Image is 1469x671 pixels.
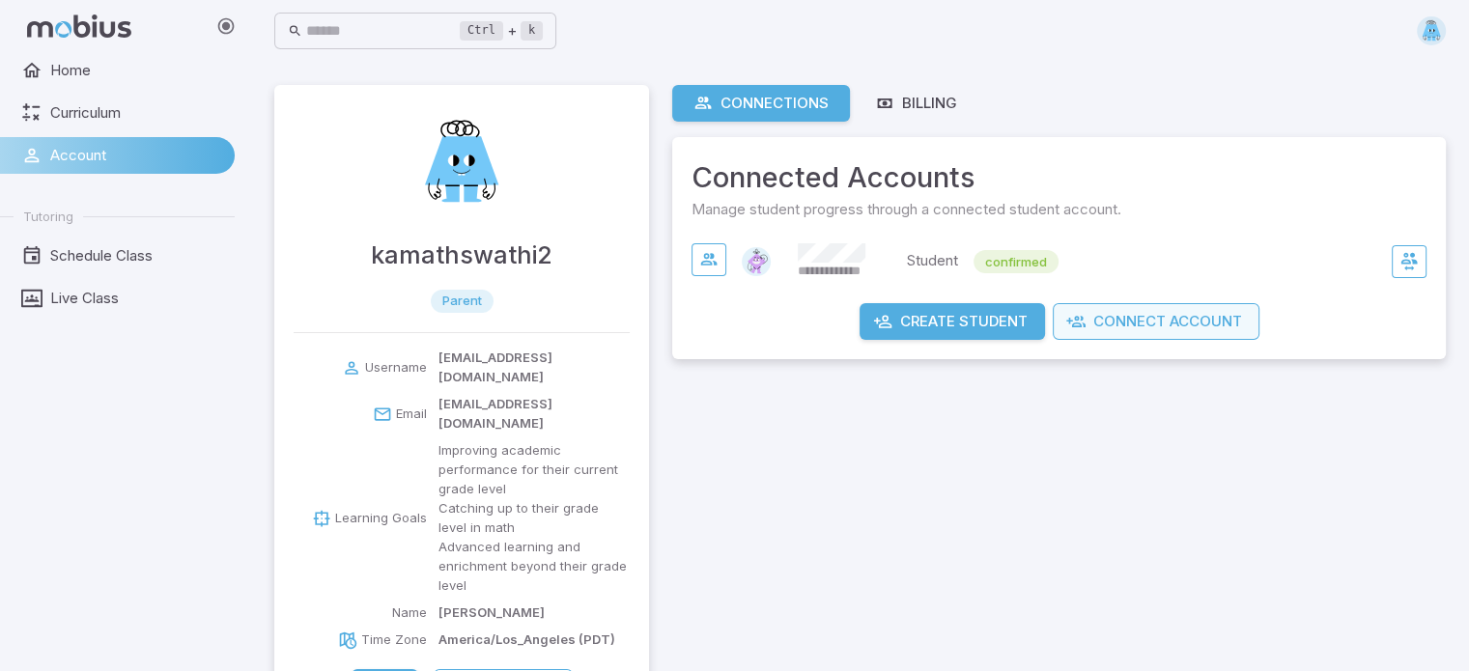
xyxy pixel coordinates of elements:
span: Manage student progress through a connected student account. [692,199,1427,220]
span: Curriculum [50,102,221,124]
kbd: k [521,21,543,41]
span: Schedule Class [50,245,221,266]
p: [EMAIL_ADDRESS][DOMAIN_NAME] [438,395,630,433]
img: Swathi Kamath [404,104,520,220]
span: confirmed [974,252,1059,271]
p: Catching up to their grade level in math [438,499,630,538]
button: Connect Account [1053,303,1259,340]
button: Create Student [860,303,1045,340]
span: Account [50,145,221,166]
p: [EMAIL_ADDRESS][DOMAIN_NAME] [438,349,630,387]
kbd: Ctrl [460,21,503,41]
div: Connections [693,93,829,114]
p: Username [365,358,427,377]
p: America/Los_Angeles (PDT) [438,630,615,650]
p: Email [396,405,427,424]
p: Improving academic performance for their current grade level [438,441,630,499]
p: Time Zone [361,630,427,650]
p: [PERSON_NAME] [438,603,545,623]
img: diamond.svg [742,247,771,276]
span: parent [431,292,494,311]
span: Connected Accounts [692,156,1427,199]
p: Advanced learning and enrichment beyond their grade level [438,538,630,596]
div: Billing [875,93,957,114]
span: Live Class [50,288,221,309]
img: trapezoid.svg [1417,16,1446,45]
p: Name [392,603,427,623]
span: Tutoring [23,208,73,225]
span: Home [50,60,221,81]
p: Student [907,250,958,273]
button: View Connection [692,243,726,276]
h4: kamathswathi2 [371,236,552,274]
button: Switch to DiamondR [1392,245,1427,278]
p: Learning Goals [335,509,427,528]
div: + [460,19,543,42]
